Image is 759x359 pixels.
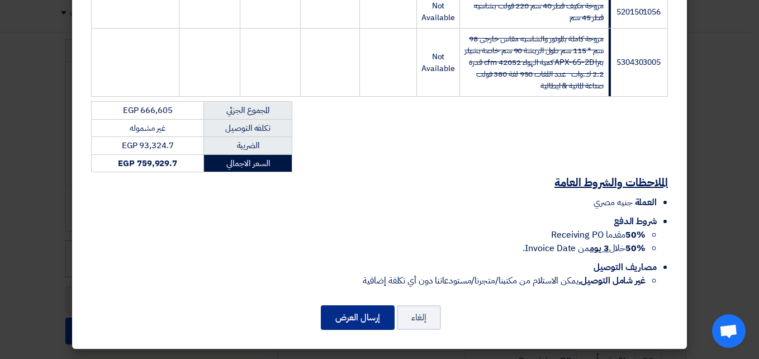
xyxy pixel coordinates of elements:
strong: 50% [625,242,646,255]
span: العملة [635,196,657,209]
a: Open chat [712,314,746,348]
span: خلال من Invoice Date. [523,242,646,255]
button: إرسال العرض [321,305,395,330]
span: مقدما Receiving PO [551,228,646,242]
td: EGP 666,605 [92,102,204,120]
u: 3 يوم [590,242,609,255]
button: إلغاء [397,305,441,330]
td: الضريبة [204,137,292,155]
li: يمكن الاستلام من مكتبنا/متجرنا/مستودعاتنا دون أي تكلفة إضافية [91,274,646,287]
span: غير مشموله [130,122,165,134]
span: EGP 93,324.7 [122,139,174,152]
span: مصاريف التوصيل [594,261,657,274]
td: 5304303005 [609,29,668,97]
u: الملاحظات والشروط العامة [554,174,668,191]
td: تكلفه التوصيل [204,119,292,137]
span: شروط الدفع [614,215,657,228]
span: Not Available [421,51,454,74]
span: جنيه مصري [594,196,632,209]
td: المجموع الجزئي [204,102,292,120]
strong: 50% [625,228,646,242]
strong: غير شامل التوصيل, [578,274,646,287]
strike: مروحة كاملة بالموتور والشاسيه مقاس خارجى 98 سم * 115 سم طول الريشة 90 سم خاصة بشيلر بترا APX-65-2... [464,33,604,92]
td: السعر الاجمالي [204,154,292,172]
strong: EGP 759,929.7 [118,157,177,169]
